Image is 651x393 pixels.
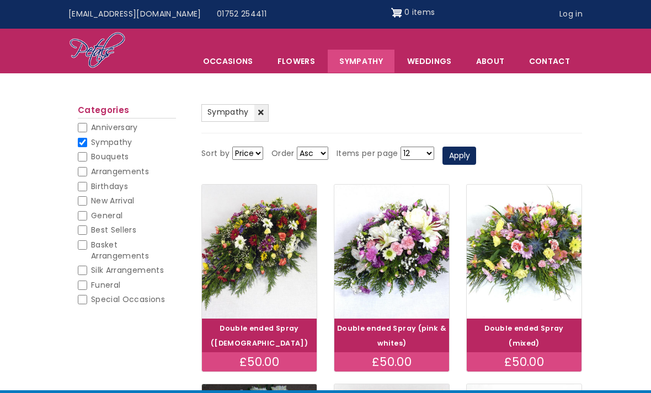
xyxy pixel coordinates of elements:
span: 0 items [404,7,435,18]
span: Anniversary [91,122,138,133]
a: [EMAIL_ADDRESS][DOMAIN_NAME] [61,4,209,25]
span: Sympathy [91,137,132,148]
span: Funeral [91,279,120,290]
a: Double ended Spray (pink & whites) [337,324,446,348]
label: Order [271,147,295,160]
span: Occasions [191,50,265,73]
div: £50.00 [334,352,449,372]
span: Birthdays [91,181,128,192]
span: Weddings [396,50,463,73]
img: Double ended Spray (mixed) [467,185,581,319]
a: 01752 254411 [209,4,274,25]
label: Sort by [201,147,230,160]
a: Shopping cart 0 items [391,4,435,21]
img: Double ended Spray (pink & whites) [334,185,449,319]
span: New Arrival [91,195,135,206]
label: Items per page [337,147,398,160]
span: Sympathy [207,106,249,117]
a: Log in [552,4,590,25]
a: Double ended Spray (mixed) [484,324,563,348]
span: Bouquets [91,151,129,162]
a: Double ended Spray ([DEMOGRAPHIC_DATA]) [211,324,308,348]
span: Silk Arrangements [91,265,164,276]
a: Contact [517,50,581,73]
img: Home [69,31,126,70]
span: Best Sellers [91,224,136,235]
span: Basket Arrangements [91,239,149,261]
span: Special Occasions [91,294,165,305]
div: £50.00 [467,352,581,372]
span: Arrangements [91,166,149,177]
img: Shopping cart [391,4,402,21]
a: About [465,50,516,73]
a: Sympathy [328,50,394,73]
a: Flowers [266,50,327,73]
span: General [91,210,122,221]
h2: Categories [78,105,176,119]
a: Sympathy [201,104,269,122]
div: £50.00 [202,352,317,372]
button: Apply [442,147,476,165]
img: Double ended Spray (Male) [202,185,317,319]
